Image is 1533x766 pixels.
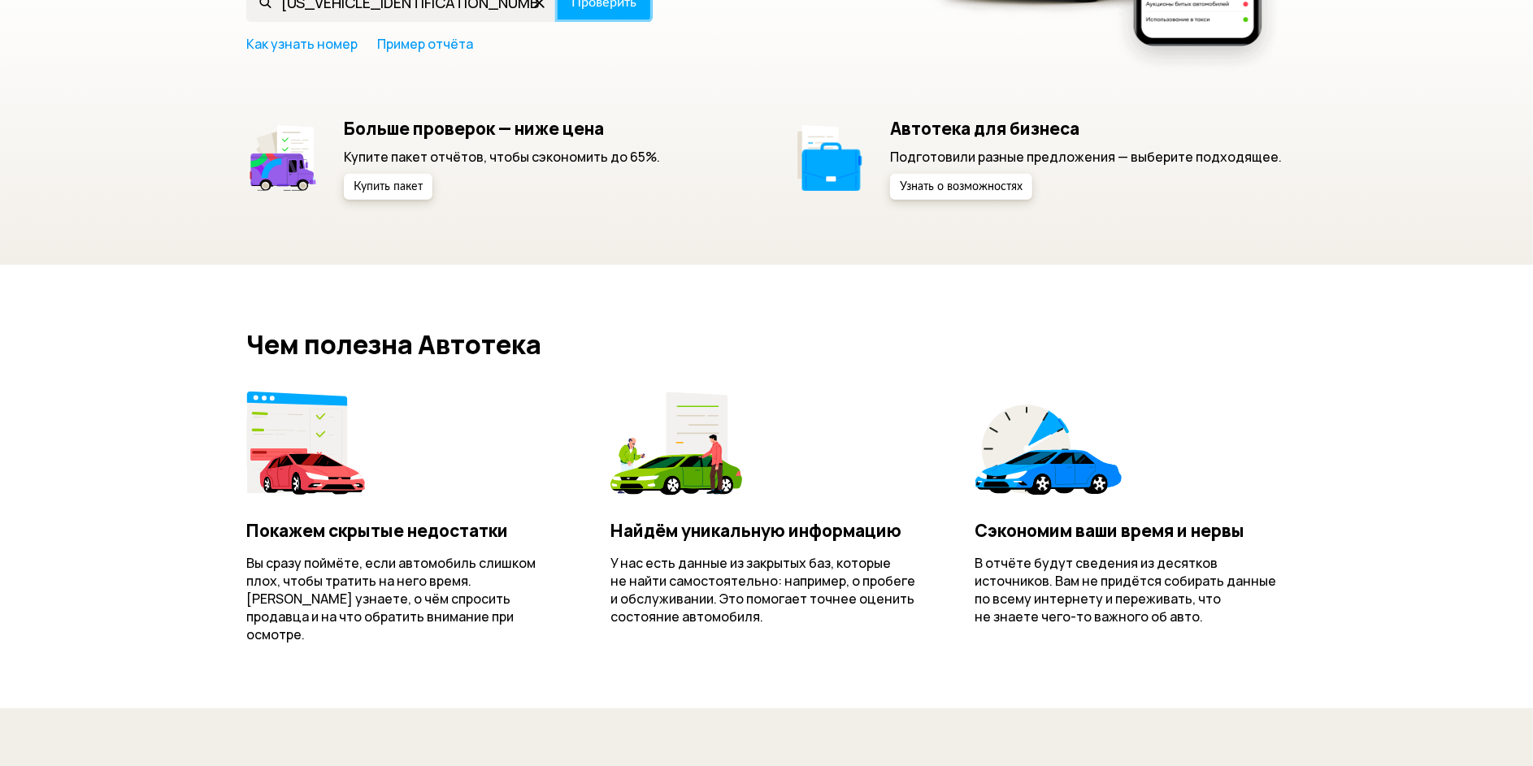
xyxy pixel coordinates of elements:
[377,35,473,53] a: Пример отчёта
[975,520,1287,541] h4: Сэкономим ваши время и нервы
[246,330,1287,359] h2: Чем полезна Автотека
[246,554,558,643] p: Вы сразу поймёте, если автомобиль слишком плох, чтобы тратить на него время. [PERSON_NAME] узнает...
[900,181,1023,193] span: Узнать о возможностях
[344,118,660,139] h5: Больше проверок — ниже цена
[610,554,922,625] p: У нас есть данные из закрытых баз, которые не найти самостоятельно: например, о пробеге и обслужи...
[610,520,922,541] h4: Найдём уникальную информацию
[246,35,358,53] a: Как узнать номер
[890,148,1282,166] p: Подготовили разные предложения — выберите подходящее.
[354,181,423,193] span: Купить пакет
[344,174,432,200] button: Купить пакет
[890,118,1282,139] h5: Автотека для бизнеса
[246,520,558,541] h4: Покажем скрытые недостатки
[975,554,1287,625] p: В отчёте будут сведения из десятков источников. Вам не придётся собирать данные по всему интернет...
[344,148,660,166] p: Купите пакет отчётов, чтобы сэкономить до 65%.
[890,174,1032,200] button: Узнать о возможностях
